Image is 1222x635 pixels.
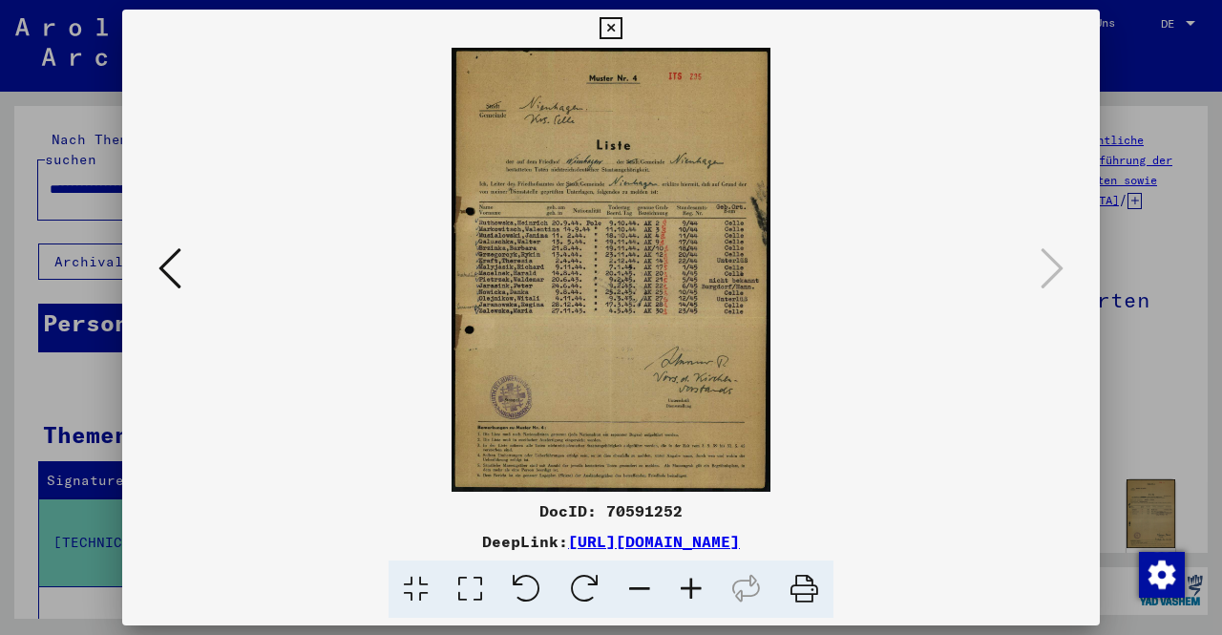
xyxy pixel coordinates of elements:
div: DocID: 70591252 [122,499,1100,522]
a: [URL][DOMAIN_NAME] [568,532,740,551]
img: Zustimmung ändern [1139,552,1185,598]
div: DeepLink: [122,530,1100,553]
img: 001.jpg [187,48,1035,492]
div: Zustimmung ändern [1138,551,1184,597]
